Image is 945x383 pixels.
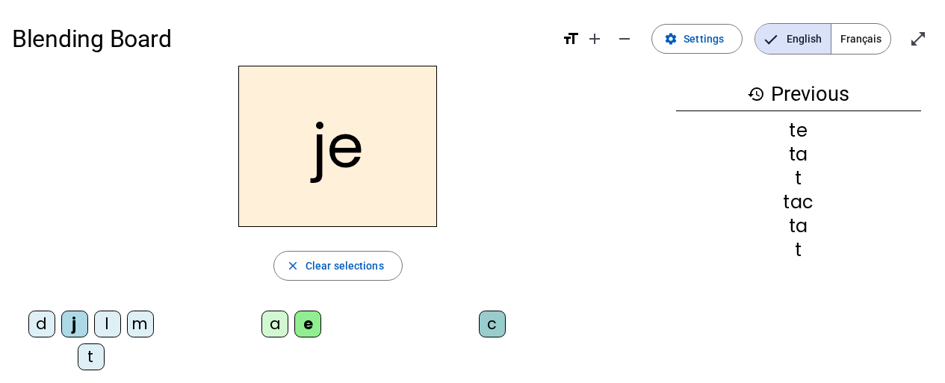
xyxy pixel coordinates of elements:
div: c [479,311,506,337]
button: Decrease font size [610,24,639,54]
h1: Blending Board [12,15,550,63]
div: ta [676,146,921,164]
mat-icon: add [586,30,604,48]
span: Settings [684,30,724,48]
button: Settings [651,24,743,54]
span: Clear selections [306,257,384,275]
div: a [261,311,288,337]
div: e [294,311,321,337]
div: l [94,311,121,337]
div: m [127,311,154,337]
button: Clear selections [273,251,403,281]
mat-icon: history [747,85,765,103]
h3: Previous [676,78,921,111]
mat-button-toggle-group: Language selection [755,23,891,55]
mat-icon: close [286,259,300,273]
div: j [61,311,88,337]
div: t [78,343,105,370]
mat-icon: remove [616,30,633,48]
div: t [676,169,921,187]
h2: je [238,66,437,227]
mat-icon: settings [664,32,678,46]
div: t [676,241,921,259]
mat-icon: format_size [562,30,580,48]
div: te [676,122,921,140]
div: ta [676,217,921,235]
span: Français [831,24,890,54]
mat-icon: open_in_full [909,30,927,48]
div: d [28,311,55,337]
button: Enter full screen [903,24,933,54]
div: tac [676,193,921,211]
button: Increase font size [580,24,610,54]
span: English [755,24,831,54]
